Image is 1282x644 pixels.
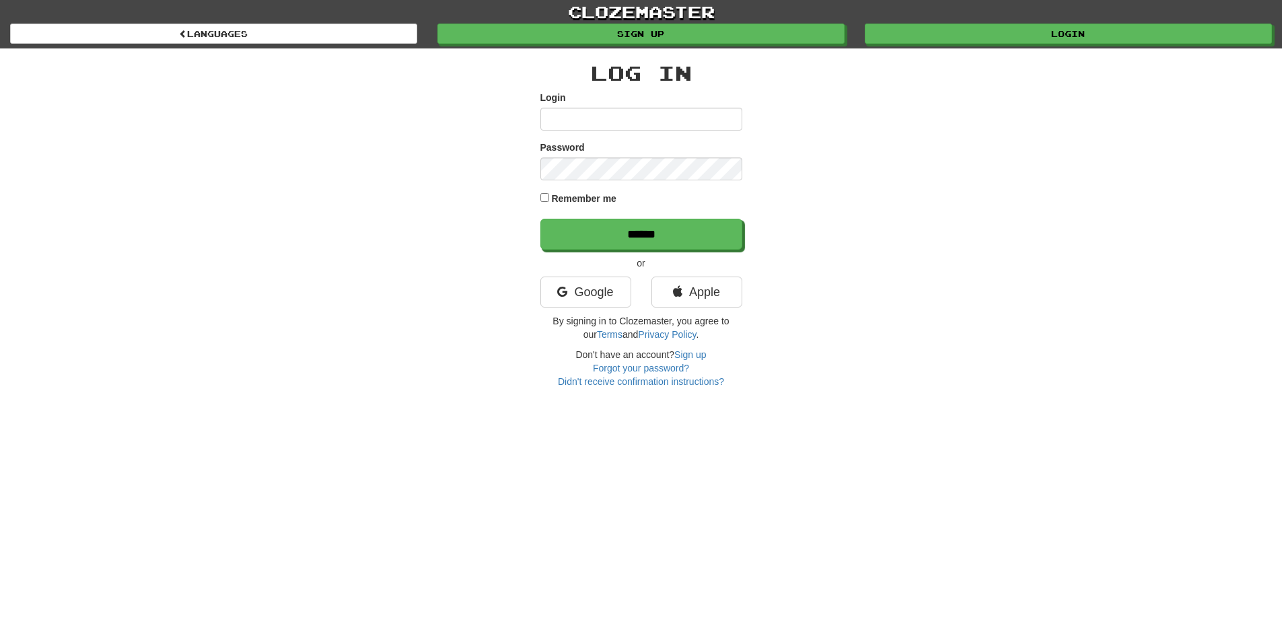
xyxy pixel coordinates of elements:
a: Sign up [674,349,706,360]
a: Apple [651,277,742,308]
a: Login [865,24,1272,44]
a: Terms [597,329,622,340]
label: Password [540,141,585,154]
p: By signing in to Clozemaster, you agree to our and . [540,314,742,341]
a: Didn't receive confirmation instructions? [558,376,724,387]
a: Languages [10,24,417,44]
a: Sign up [437,24,845,44]
a: Privacy Policy [638,329,696,340]
label: Login [540,91,566,104]
a: Forgot your password? [593,363,689,373]
label: Remember me [551,192,616,205]
div: Don't have an account? [540,348,742,388]
a: Google [540,277,631,308]
h2: Log In [540,62,742,84]
p: or [540,256,742,270]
